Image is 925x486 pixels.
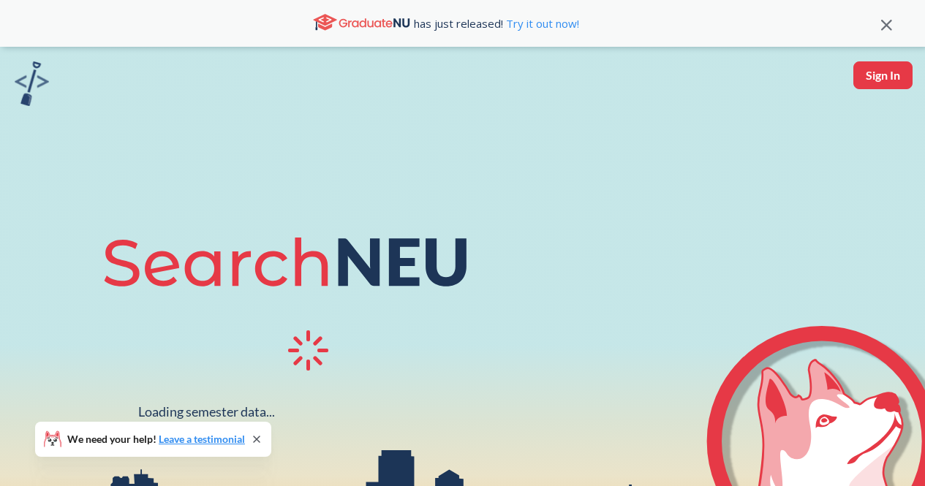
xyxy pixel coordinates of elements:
[159,433,245,445] a: Leave a testimonial
[138,403,275,420] div: Loading semester data...
[853,61,913,89] button: Sign In
[15,61,49,106] img: sandbox logo
[503,16,579,31] a: Try it out now!
[67,434,245,444] span: We need your help!
[414,15,579,31] span: has just released!
[15,61,49,110] a: sandbox logo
